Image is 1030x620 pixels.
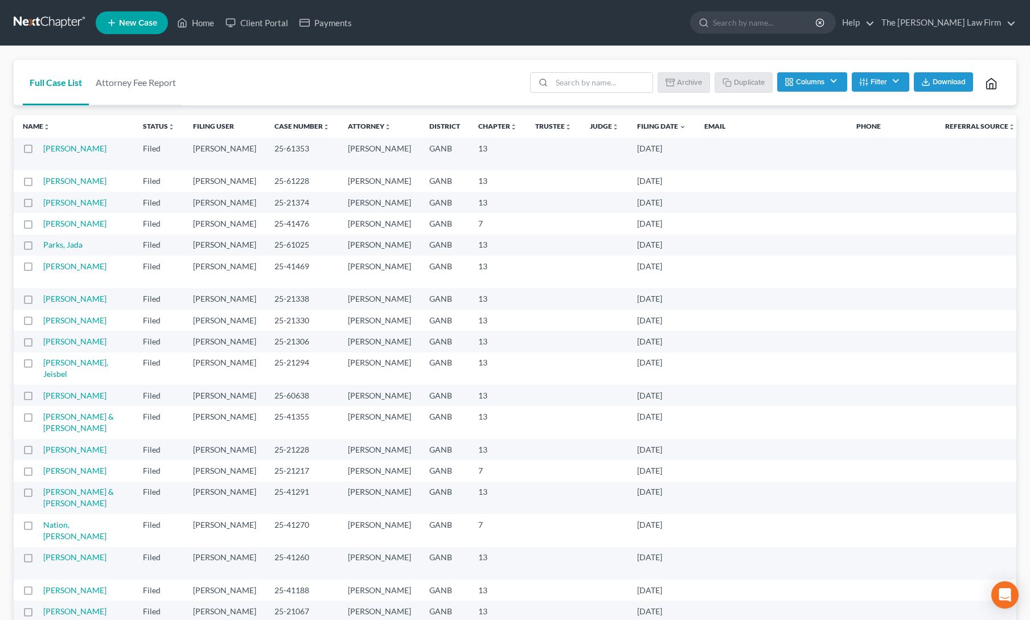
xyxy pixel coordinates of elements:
a: Full Case List [23,60,89,105]
a: Case Numberunfold_more [274,122,330,130]
td: 25-21294 [265,352,339,385]
a: [PERSON_NAME] & [PERSON_NAME] [43,412,114,433]
i: unfold_more [168,124,175,130]
td: [DATE] [628,514,695,547]
td: Filed [134,331,184,352]
td: [PERSON_NAME] [184,514,265,547]
td: 25-21338 [265,288,339,309]
td: [PERSON_NAME] [184,406,265,438]
td: [PERSON_NAME] [339,460,420,481]
a: Help [836,13,875,33]
a: Attorney Fee Report [89,60,183,105]
td: GANB [420,385,469,406]
td: 25-41260 [265,547,339,580]
td: [DATE] [628,406,695,438]
a: [PERSON_NAME] [43,219,106,228]
i: unfold_more [612,124,619,130]
th: District [420,115,469,138]
td: [PERSON_NAME] [339,406,420,438]
td: Filed [134,352,184,385]
td: 13 [469,439,526,460]
span: Download [933,77,966,87]
td: 13 [469,288,526,309]
i: expand_more [679,124,686,130]
td: [PERSON_NAME] [339,138,420,170]
td: [DATE] [628,256,695,288]
td: [PERSON_NAME] [184,580,265,601]
td: Filed [134,547,184,580]
td: [DATE] [628,331,695,352]
td: GANB [420,580,469,601]
a: Home [171,13,220,33]
td: Filed [134,310,184,331]
td: 13 [469,256,526,288]
td: GANB [420,213,469,234]
td: 25-41291 [265,482,339,514]
td: GANB [420,256,469,288]
a: [PERSON_NAME] [43,198,106,207]
td: GANB [420,482,469,514]
td: Filed [134,439,184,460]
td: 25-21217 [265,460,339,481]
td: [PERSON_NAME] [184,385,265,406]
td: GANB [420,331,469,352]
td: 25-21330 [265,310,339,331]
td: 13 [469,385,526,406]
th: Phone [847,115,936,138]
td: 13 [469,580,526,601]
td: GANB [420,406,469,438]
td: [PERSON_NAME] [339,514,420,547]
td: [PERSON_NAME] [184,256,265,288]
a: Chapterunfold_more [478,122,517,130]
a: [PERSON_NAME] [43,585,106,595]
td: [DATE] [628,547,695,580]
td: GANB [420,439,469,460]
td: 13 [469,310,526,331]
a: [PERSON_NAME] [43,552,106,562]
td: 13 [469,547,526,580]
a: [PERSON_NAME] [43,466,106,475]
a: [PERSON_NAME] [43,294,106,303]
td: Filed [134,235,184,256]
input: Search by name... [552,73,653,92]
td: GANB [420,460,469,481]
td: [PERSON_NAME] [184,310,265,331]
td: Filed [134,192,184,213]
td: [DATE] [628,310,695,331]
td: [PERSON_NAME] [339,213,420,234]
td: [PERSON_NAME] [184,331,265,352]
th: Email [695,115,847,138]
a: [PERSON_NAME] [43,261,106,271]
td: [DATE] [628,580,695,601]
td: 13 [469,192,526,213]
td: [DATE] [628,385,695,406]
td: 13 [469,352,526,385]
i: unfold_more [323,124,330,130]
td: 25-61353 [265,138,339,170]
a: [PERSON_NAME] [43,606,106,616]
td: GANB [420,170,469,191]
td: Filed [134,213,184,234]
td: GANB [420,514,469,547]
td: Filed [134,170,184,191]
td: GANB [420,235,469,256]
a: [PERSON_NAME] [43,143,106,153]
td: 25-61025 [265,235,339,256]
td: [PERSON_NAME] [184,213,265,234]
td: GANB [420,547,469,580]
button: Download [914,72,973,92]
i: unfold_more [565,124,572,130]
td: 25-41355 [265,406,339,438]
a: Payments [294,13,358,33]
td: 25-41476 [265,213,339,234]
td: 13 [469,331,526,352]
td: [DATE] [628,235,695,256]
td: GANB [420,288,469,309]
td: Filed [134,256,184,288]
td: [DATE] [628,439,695,460]
td: [DATE] [628,138,695,170]
td: 25-21228 [265,439,339,460]
td: [PERSON_NAME] [184,235,265,256]
a: [PERSON_NAME], Jeisbel [43,358,108,379]
a: Parks, Jada [43,240,83,249]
